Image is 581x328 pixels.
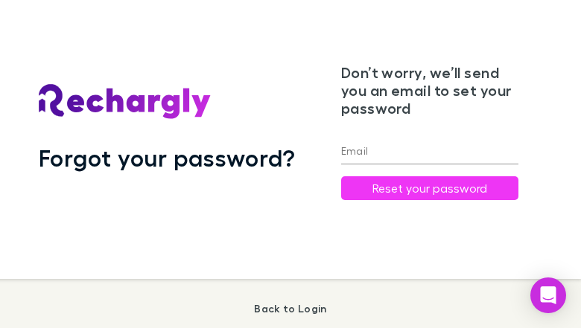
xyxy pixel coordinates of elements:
div: Open Intercom Messenger [530,277,566,313]
h3: Don’t worry, we’ll send you an email to set your password [341,63,519,117]
a: Back to Login [254,302,326,315]
img: Rechargly's Logo [39,84,212,120]
h1: Forgot your password? [39,144,296,172]
button: Reset your password [341,176,519,200]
